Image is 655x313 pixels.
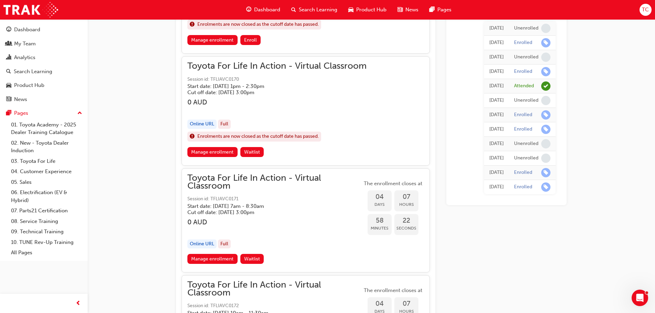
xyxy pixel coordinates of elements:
a: Search Learning [3,65,85,78]
span: Search Learning [299,6,337,14]
span: 58 [368,217,392,225]
div: Unenrolled [514,141,538,147]
span: 04 [368,300,392,308]
span: search-icon [6,69,11,75]
span: people-icon [6,41,11,47]
div: Enrolled [514,169,532,176]
a: Manage enrollment [187,35,238,45]
span: pages-icon [429,5,435,14]
span: learningRecordVerb_ENROLL-icon [541,182,550,192]
span: 07 [394,193,418,201]
a: News [3,93,85,106]
div: Attended [514,83,534,89]
div: Pages [14,109,28,117]
span: The enrollment closes at [362,287,424,294]
a: 08. Service Training [8,216,85,227]
div: Thu Mar 06 2025 09:08:50 GMT+0800 (Australian Western Standard Time) [489,111,504,119]
h3: 0 AUD [187,98,367,106]
a: 07. Parts21 Certification [8,205,85,216]
a: 02. New - Toyota Dealer Induction [8,138,85,156]
a: All Pages [8,247,85,258]
div: Wed Feb 26 2025 16:14:05 GMT+0800 (Australian Western Standard Time) [489,183,504,191]
button: Pages [3,107,85,120]
span: Waitlist [244,149,260,155]
div: Thu Mar 06 2025 10:33:12 GMT+0800 (Australian Western Standard Time) [489,97,504,104]
span: 07 [394,300,418,308]
span: Minutes [368,224,392,232]
span: chart-icon [6,55,11,61]
a: Product Hub [3,79,85,92]
a: Manage enrollment [187,147,238,157]
span: Enroll [244,37,257,43]
div: News [14,96,27,103]
a: Analytics [3,51,85,64]
a: 05. Sales [8,177,85,188]
div: Wed Apr 30 2025 10:00:00 GMT+0800 (Australian Western Standard Time) [489,82,504,90]
span: Product Hub [356,6,386,14]
div: Analytics [14,54,35,62]
span: learningRecordVerb_ENROLL-icon [541,168,550,177]
span: 22 [394,217,418,225]
span: exclaim-icon [190,132,195,141]
div: Unenrolled [514,97,538,104]
span: guage-icon [246,5,251,14]
div: Enrolled [514,126,532,133]
div: Enrolled [514,68,532,75]
span: Enrolments are now closed as the cutoff date has passed. [197,21,319,29]
span: learningRecordVerb_ATTEND-icon [541,81,550,91]
a: Trak [3,2,58,18]
span: learningRecordVerb_ENROLL-icon [541,67,550,76]
a: 01. Toyota Academy - 2025 Dealer Training Catalogue [8,120,85,138]
span: Session id: TFLIAVC0171 [187,195,362,203]
span: Session id: TFLIAVC0172 [187,302,362,310]
a: Manage enrollment [187,254,238,264]
h5: Cut off date: [DATE] 3:00pm [187,89,356,96]
span: news-icon [397,5,403,14]
div: Online URL [187,239,217,249]
span: car-icon [6,82,11,89]
div: Thu Jul 17 2025 08:33:18 GMT+0800 (Australian Western Standard Time) [489,39,504,47]
span: Days [368,201,392,209]
span: Toyota For Life In Action - Virtual Classroom [187,62,367,70]
div: Fri May 30 2025 08:56:15 GMT+0800 (Australian Western Standard Time) [489,53,504,61]
span: Session id: TFLIAVC0170 [187,76,367,83]
button: Enroll [240,35,261,45]
a: guage-iconDashboard [241,3,286,17]
span: learningRecordVerb_NONE-icon [541,154,550,163]
span: up-icon [77,109,82,118]
button: Waitlist [240,147,264,157]
a: car-iconProduct Hub [343,3,392,17]
h5: Start date: [DATE] 1pm - 2:30pm [187,83,356,89]
div: Dashboard [14,26,40,34]
h5: Start date: [DATE] 7am - 8:30am [187,203,351,209]
span: guage-icon [6,27,11,33]
div: Enrolled [514,184,532,190]
div: Wed Feb 26 2025 16:15:37 GMT+0800 (Australian Western Standard Time) [489,154,504,162]
div: Thu Jul 17 2025 08:34:01 GMT+0800 (Australian Western Standard Time) [489,24,504,32]
a: pages-iconPages [424,3,457,17]
span: Toyota For Life In Action - Virtual Classroom [187,281,362,297]
a: My Team [3,37,85,50]
div: Unenrolled [514,54,538,60]
span: Seconds [394,224,418,232]
span: learningRecordVerb_NONE-icon [541,24,550,33]
h5: Cut off date: [DATE] 3:00pm [187,209,351,215]
a: 06. Electrification (EV & Hybrid) [8,187,85,205]
span: Dashboard [254,6,280,14]
span: Waitlist [244,256,260,262]
a: 09. Technical Training [8,226,85,237]
a: news-iconNews [392,3,424,17]
button: Toyota For Life In Action - Virtual ClassroomSession id: TFLIAVC0170Start date: [DATE] 1pm - 2:30... [187,62,424,160]
a: 03. Toyota For Life [8,156,85,167]
span: Toyota For Life In Action - Virtual Classroom [187,174,362,190]
h3: 0 AUD [187,218,362,226]
div: My Team [14,40,36,48]
span: Enrolments are now closed as the cutoff date has passed. [197,133,319,141]
span: prev-icon [76,299,81,308]
div: Unenrolled [514,25,538,32]
button: Toyota For Life In Action - Virtual ClassroomSession id: TFLIAVC0171Start date: [DATE] 7am - 8:30... [187,174,424,267]
div: Search Learning [14,68,52,76]
div: Unenrolled [514,155,538,161]
a: 04. Customer Experience [8,166,85,177]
